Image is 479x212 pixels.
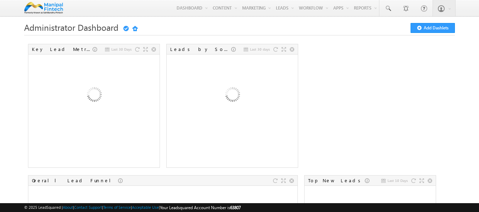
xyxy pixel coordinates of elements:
[32,177,118,184] div: Overall Lead Funnel
[194,58,270,134] img: Loading...
[63,205,73,210] a: About
[250,46,270,52] span: Last 30 days
[132,205,159,210] a: Acceptable Use
[411,23,455,33] button: Add Dashlets
[111,46,132,52] span: Last 30 Days
[388,177,408,184] span: Last 10 Days
[24,204,241,211] span: © 2025 LeadSquared | | | | |
[170,46,231,52] div: Leads by Sources
[24,2,63,14] img: Custom Logo
[160,205,241,210] span: Your Leadsquared Account Number is
[103,205,131,210] a: Terms of Service
[56,58,132,134] img: Loading...
[74,205,102,210] a: Contact Support
[32,46,93,52] div: Key Lead Metrics
[308,177,365,184] div: Top New Leads
[230,205,241,210] span: 63807
[24,22,118,33] span: Administrator Dashboard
